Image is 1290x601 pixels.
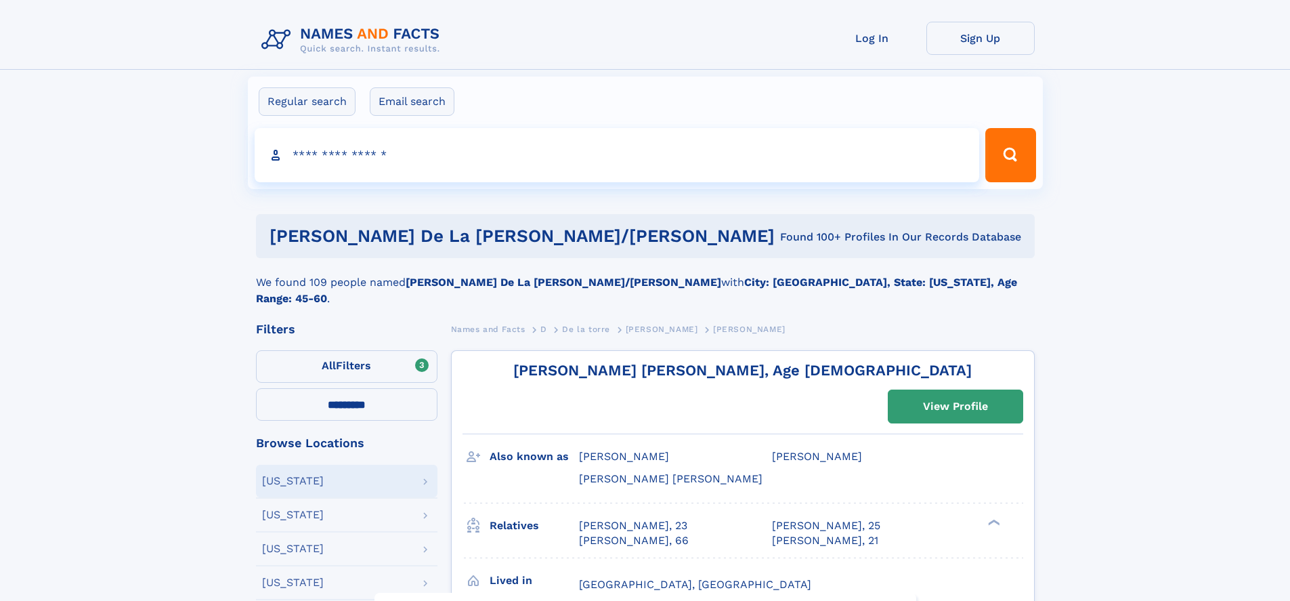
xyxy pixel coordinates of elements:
[562,320,610,337] a: De la torre
[256,350,437,383] label: Filters
[626,320,698,337] a: [PERSON_NAME]
[985,518,1001,526] div: ❯
[626,325,698,334] span: [PERSON_NAME]
[370,87,454,116] label: Email search
[513,362,972,379] a: [PERSON_NAME] [PERSON_NAME], Age [DEMOGRAPHIC_DATA]
[579,472,762,485] span: [PERSON_NAME] [PERSON_NAME]
[262,577,324,588] div: [US_STATE]
[322,359,336,372] span: All
[255,128,980,182] input: search input
[579,450,669,463] span: [PERSON_NAME]
[888,390,1023,423] a: View Profile
[818,22,926,55] a: Log In
[262,510,324,520] div: [US_STATE]
[256,437,437,449] div: Browse Locations
[256,323,437,335] div: Filters
[262,543,324,554] div: [US_STATE]
[256,22,451,58] img: Logo Names and Facts
[562,325,610,334] span: De la torre
[772,533,878,548] a: [PERSON_NAME], 21
[451,320,525,337] a: Names and Facts
[579,533,689,548] a: [PERSON_NAME], 66
[490,445,579,468] h3: Also known as
[262,476,324,486] div: [US_STATE]
[579,518,687,533] a: [PERSON_NAME], 23
[772,450,862,463] span: [PERSON_NAME]
[540,320,547,337] a: D
[713,325,786,334] span: [PERSON_NAME]
[256,258,1035,307] div: We found 109 people named with .
[270,228,777,245] h1: [PERSON_NAME] de la [PERSON_NAME]/[PERSON_NAME]
[540,325,547,334] span: D
[490,514,579,537] h3: Relatives
[406,276,721,289] b: [PERSON_NAME] De La [PERSON_NAME]/[PERSON_NAME]
[772,518,880,533] a: [PERSON_NAME], 25
[777,230,1021,245] div: Found 100+ Profiles In Our Records Database
[256,276,1017,305] b: City: [GEOGRAPHIC_DATA], State: [US_STATE], Age Range: 45-60
[985,128,1035,182] button: Search Button
[926,22,1035,55] a: Sign Up
[579,578,811,591] span: [GEOGRAPHIC_DATA], [GEOGRAPHIC_DATA]
[259,87,356,116] label: Regular search
[490,569,579,592] h3: Lived in
[923,391,988,422] div: View Profile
